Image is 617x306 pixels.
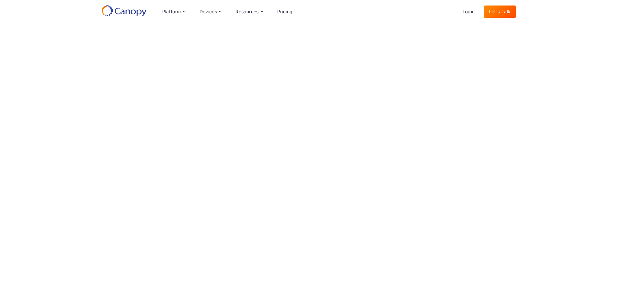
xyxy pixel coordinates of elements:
div: Platform [157,5,190,18]
a: Pricing [272,6,298,18]
div: Resources [230,5,268,18]
div: Platform [162,9,181,14]
a: Let's Talk [484,6,516,18]
div: Devices [194,5,227,18]
div: Resources [235,9,259,14]
a: Login [457,6,480,18]
div: Devices [200,9,217,14]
